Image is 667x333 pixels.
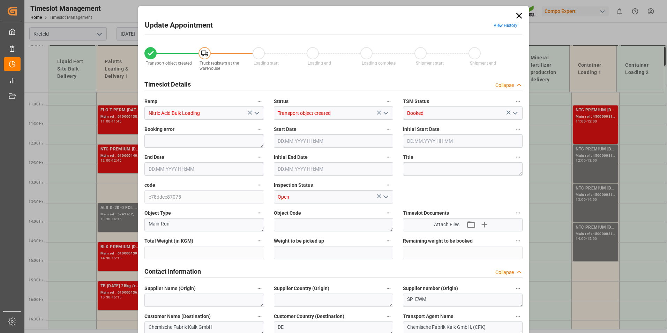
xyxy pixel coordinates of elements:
button: Ramp [255,97,264,106]
span: TSM Status [403,98,429,105]
span: Object Type [144,209,171,217]
span: Supplier number (Origin) [403,285,458,292]
span: Ramp [144,98,157,105]
h2: Contact Information [144,267,201,276]
input: DD.MM.YYYY HH:MM [403,134,523,148]
button: Customer Country (Destination) [384,312,393,321]
span: Weight to be picked up [274,237,324,245]
span: Status [274,98,288,105]
button: Remaining weight to be booked [514,236,523,245]
span: code [144,182,155,189]
button: open menu [380,192,391,202]
span: Start Date [274,126,297,133]
button: End Date [255,153,264,162]
button: Start Date [384,125,393,134]
span: Supplier Name (Origin) [144,285,196,292]
button: Status [384,97,393,106]
button: Booking error [255,125,264,134]
button: Inspection Status [384,180,393,190]
button: Total Weight (in KGM) [255,236,264,245]
span: Remaining weight to be booked [403,237,473,245]
button: open menu [380,108,391,119]
span: Shipment start [416,61,444,66]
span: Loading end [308,61,331,66]
button: Title [514,153,523,162]
span: Loading complete [362,61,396,66]
span: Transport object created [146,61,192,66]
span: Attach Files [434,221,459,228]
input: DD.MM.YYYY HH:MM [274,162,394,176]
span: Initial Start Date [403,126,440,133]
span: Supplier Country (Origin) [274,285,329,292]
span: Shipment end [470,61,496,66]
button: Object Code [384,208,393,217]
a: View History [494,23,517,28]
span: Customer Country (Destination) [274,313,344,320]
span: Truck registers at the warehouse [200,61,239,71]
span: Timeslot Documents [403,209,449,217]
span: Inspection Status [274,182,313,189]
button: Supplier Country (Origin) [384,284,393,293]
textarea: SP_EWM [403,294,523,307]
button: Initial End Date [384,153,393,162]
button: Supplier Name (Origin) [255,284,264,293]
input: DD.MM.YYYY HH:MM [144,162,264,176]
button: TSM Status [514,97,523,106]
textarea: Main-Run [144,218,264,231]
button: open menu [251,108,261,119]
button: open menu [509,108,520,119]
span: End Date [144,154,164,161]
span: Total Weight (in KGM) [144,237,193,245]
span: Object Code [274,209,301,217]
input: Type to search/select [144,106,264,120]
div: Collapse [495,82,514,89]
span: Booking error [144,126,174,133]
h2: Timeslot Details [144,80,191,89]
button: Initial Start Date [514,125,523,134]
div: Collapse [495,269,514,276]
button: Timeslot Documents [514,208,523,217]
button: Transport Agent Name [514,312,523,321]
span: Customer Name (Destination) [144,313,211,320]
span: Loading start [254,61,279,66]
button: code [255,180,264,190]
span: Title [403,154,413,161]
span: Transport Agent Name [403,313,454,320]
h2: Update Appointment [145,20,213,31]
input: Type to search/select [274,106,394,120]
button: Object Type [255,208,264,217]
span: Initial End Date [274,154,308,161]
input: DD.MM.YYYY HH:MM [274,134,394,148]
button: Weight to be picked up [384,236,393,245]
button: Supplier number (Origin) [514,284,523,293]
button: Customer Name (Destination) [255,312,264,321]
